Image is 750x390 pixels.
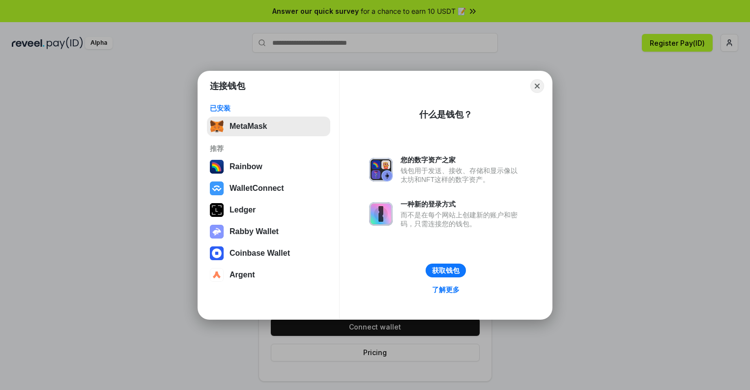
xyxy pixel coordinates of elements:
button: Rabby Wallet [207,222,330,241]
h1: 连接钱包 [210,80,245,92]
div: Argent [230,270,255,279]
div: 您的数字资产之家 [401,155,522,164]
button: Ledger [207,200,330,220]
div: MetaMask [230,122,267,131]
div: 已安装 [210,104,327,113]
div: 了解更多 [432,285,460,294]
img: svg+xml,%3Csvg%20xmlns%3D%22http%3A%2F%2Fwww.w3.org%2F2000%2Fsvg%22%20fill%3D%22none%22%20viewBox... [210,225,224,239]
img: svg+xml,%3Csvg%20width%3D%2228%22%20height%3D%2228%22%20viewBox%3D%220%200%2028%2028%22%20fill%3D... [210,246,224,260]
div: Ledger [230,206,256,214]
div: 获取钱包 [432,266,460,275]
button: Coinbase Wallet [207,243,330,263]
div: Rainbow [230,162,262,171]
img: svg+xml,%3Csvg%20width%3D%22120%22%20height%3D%22120%22%20viewBox%3D%220%200%20120%20120%22%20fil... [210,160,224,174]
button: Argent [207,265,330,285]
img: svg+xml,%3Csvg%20xmlns%3D%22http%3A%2F%2Fwww.w3.org%2F2000%2Fsvg%22%20fill%3D%22none%22%20viewBox... [369,158,393,181]
img: svg+xml,%3Csvg%20width%3D%2228%22%20height%3D%2228%22%20viewBox%3D%220%200%2028%2028%22%20fill%3D... [210,181,224,195]
div: Coinbase Wallet [230,249,290,258]
button: Close [530,79,544,93]
div: 而不是在每个网站上创建新的账户和密码，只需连接您的钱包。 [401,210,522,228]
button: Rainbow [207,157,330,177]
img: svg+xml,%3Csvg%20xmlns%3D%22http%3A%2F%2Fwww.w3.org%2F2000%2Fsvg%22%20width%3D%2228%22%20height%3... [210,203,224,217]
div: Rabby Wallet [230,227,279,236]
a: 了解更多 [426,283,465,296]
div: 钱包用于发送、接收、存储和显示像以太坊和NFT这样的数字资产。 [401,166,522,184]
img: svg+xml,%3Csvg%20width%3D%2228%22%20height%3D%2228%22%20viewBox%3D%220%200%2028%2028%22%20fill%3D... [210,268,224,282]
div: WalletConnect [230,184,284,193]
div: 一种新的登录方式 [401,200,522,209]
button: MetaMask [207,117,330,136]
img: svg+xml,%3Csvg%20xmlns%3D%22http%3A%2F%2Fwww.w3.org%2F2000%2Fsvg%22%20fill%3D%22none%22%20viewBox... [369,202,393,226]
img: svg+xml,%3Csvg%20fill%3D%22none%22%20height%3D%2233%22%20viewBox%3D%220%200%2035%2033%22%20width%... [210,120,224,133]
div: 什么是钱包？ [419,109,472,120]
button: 获取钱包 [426,264,466,277]
button: WalletConnect [207,179,330,198]
div: 推荐 [210,144,327,153]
